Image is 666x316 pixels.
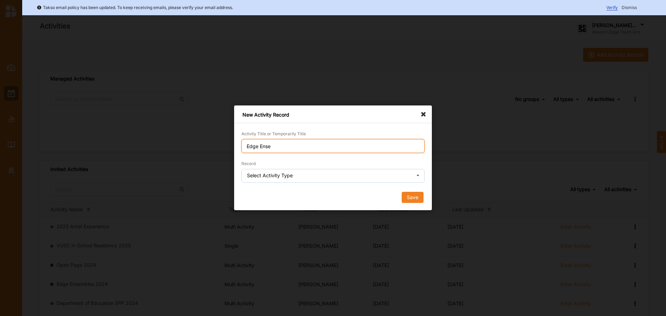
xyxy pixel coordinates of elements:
[606,5,618,10] span: Verify
[37,4,233,11] div: Takso email policy has been updated. To keep receiving emails, please verify your email address.
[241,161,256,166] label: Record
[241,139,425,153] input: Title
[402,192,424,203] button: Save
[247,173,293,178] div: Select Activity Type
[241,131,306,137] label: Activity Title or Temporarily Title
[234,105,432,123] div: New Activity Record
[622,5,637,10] span: Dismiss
